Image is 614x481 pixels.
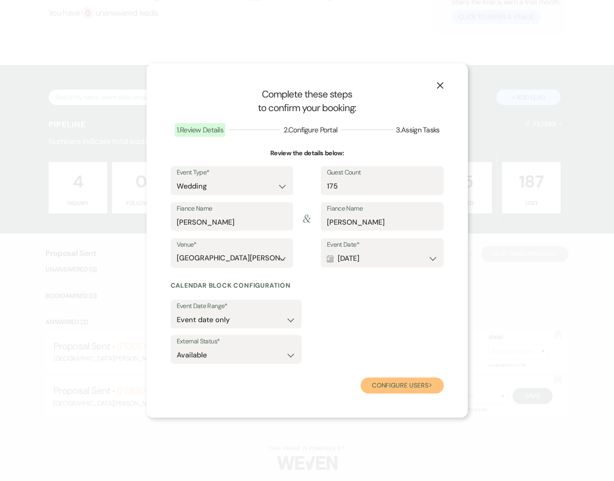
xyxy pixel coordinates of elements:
[293,210,321,238] span: &
[361,377,444,394] button: Configure users
[392,126,444,134] button: 3.Assign Tasks
[279,126,341,134] button: 2.Configure Portal
[177,336,296,347] label: External Status*
[171,126,229,134] button: 1.Review Details
[327,239,438,251] label: Event Date*
[177,167,287,179] label: Event Type*
[327,203,438,215] label: Fiance Name
[171,281,444,290] h6: Calendar block configuration
[327,167,438,179] label: Guest Count
[284,125,337,135] span: 2 . Configure Portal
[177,203,288,215] label: Fiance Name
[177,239,288,251] label: Venue*
[396,125,440,135] span: 3 . Assign Tasks
[171,149,444,158] h3: Review the details below:
[177,300,296,312] label: Event Date Range*
[327,250,438,266] button: [DATE]
[171,87,444,114] h1: Complete these steps to confirm your booking:
[175,123,225,137] span: 1 . Review Details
